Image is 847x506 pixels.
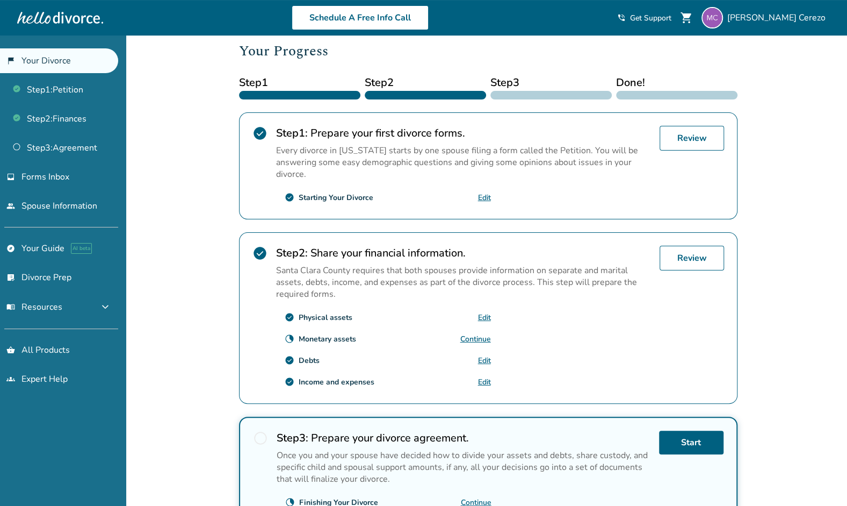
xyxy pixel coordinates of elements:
span: [PERSON_NAME] Cerezo [727,12,830,24]
span: Resources [6,301,62,313]
a: Continue [460,334,491,344]
span: Step 2 [365,75,486,91]
div: Physical assets [299,312,352,323]
span: Get Support [630,13,671,23]
iframe: Chat Widget [793,454,847,506]
span: shopping_cart [680,11,693,24]
span: menu_book [6,303,15,311]
span: AI beta [71,243,92,254]
span: clock_loader_40 [285,334,294,344]
span: check_circle [252,246,267,261]
span: check_circle [285,355,294,365]
span: check_circle [285,193,294,202]
span: Step 3 [490,75,612,91]
h2: Your Progress [239,40,737,62]
span: Done! [616,75,737,91]
a: Edit [478,193,491,203]
a: phone_in_talkGet Support [617,13,671,23]
strong: Step 2 : [276,246,308,260]
strong: Step 1 : [276,126,308,140]
span: radio_button_unchecked [253,431,268,446]
a: Edit [478,312,491,323]
h2: Prepare your first divorce forms. [276,126,651,140]
span: check_circle [252,126,267,141]
span: check_circle [285,377,294,387]
span: explore [6,244,15,253]
a: Start [659,431,723,454]
span: Forms Inbox [21,171,69,183]
a: Review [660,246,724,270]
span: people [6,202,15,210]
a: Edit [478,377,491,387]
span: expand_more [99,301,112,313]
span: phone_in_talk [617,13,626,22]
p: Once you and your spouse have decided how to divide your assets and debts, share custody, and spe... [277,450,650,485]
div: Income and expenses [299,377,374,387]
a: Review [660,126,724,151]
p: Every divorce in [US_STATE] starts by one spouse filing a form called the Petition. You will be a... [276,145,651,180]
span: groups [6,375,15,383]
a: Edit [478,355,491,366]
strong: Step 3 : [277,431,308,445]
div: Debts [299,355,320,366]
span: Step 1 [239,75,360,91]
div: Starting Your Divorce [299,193,373,203]
a: Schedule A Free Info Call [292,5,429,30]
span: list_alt_check [6,273,15,282]
span: check_circle [285,312,294,322]
div: Monetary assets [299,334,356,344]
span: shopping_basket [6,346,15,354]
img: mcerezogt@gmail.com [701,7,723,28]
span: inbox [6,173,15,181]
h2: Share your financial information. [276,246,651,260]
h2: Prepare your divorce agreement. [277,431,650,445]
p: Santa Clara County requires that both spouses provide information on separate and marital assets,... [276,265,651,300]
span: flag_2 [6,56,15,65]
